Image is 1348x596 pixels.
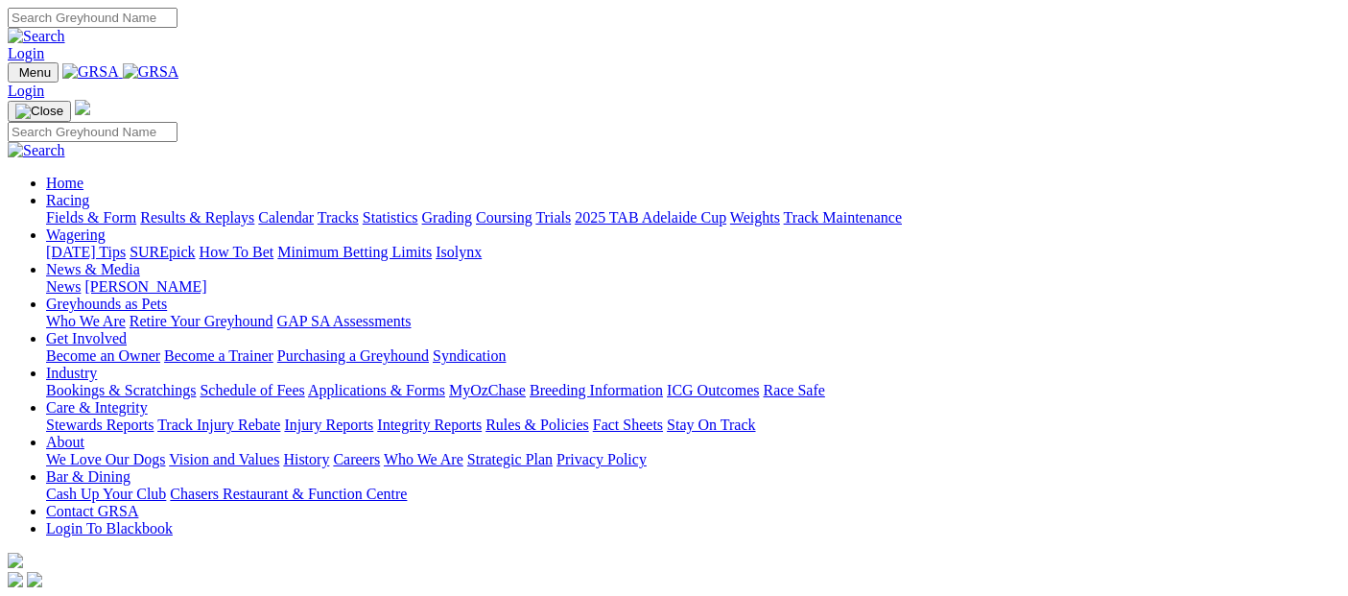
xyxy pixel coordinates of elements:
[46,175,83,191] a: Home
[46,244,1340,261] div: Wagering
[169,451,279,467] a: Vision and Values
[8,572,23,587] img: facebook.svg
[8,28,65,45] img: Search
[277,347,429,364] a: Purchasing a Greyhound
[422,209,472,226] a: Grading
[436,244,482,260] a: Isolynx
[308,382,445,398] a: Applications & Forms
[363,209,418,226] a: Statistics
[46,468,130,485] a: Bar & Dining
[46,313,126,329] a: Who We Are
[46,244,126,260] a: [DATE] Tips
[46,486,1340,503] div: Bar & Dining
[46,365,97,381] a: Industry
[46,313,1340,330] div: Greyhounds as Pets
[8,553,23,568] img: logo-grsa-white.png
[46,451,1340,468] div: About
[46,278,1340,296] div: News & Media
[46,192,89,208] a: Racing
[784,209,902,226] a: Track Maintenance
[46,209,1340,226] div: Racing
[467,451,553,467] a: Strategic Plan
[8,142,65,159] img: Search
[8,122,177,142] input: Search
[593,417,663,433] a: Fact Sheets
[46,261,140,277] a: News & Media
[667,417,755,433] a: Stay On Track
[140,209,254,226] a: Results & Replays
[277,313,412,329] a: GAP SA Assessments
[46,382,1340,399] div: Industry
[15,104,63,119] img: Close
[157,417,280,433] a: Track Injury Rebate
[46,451,165,467] a: We Love Our Dogs
[46,296,167,312] a: Greyhounds as Pets
[84,278,206,295] a: [PERSON_NAME]
[575,209,726,226] a: 2025 TAB Adelaide Cup
[46,209,136,226] a: Fields & Form
[46,417,154,433] a: Stewards Reports
[530,382,663,398] a: Breeding Information
[130,244,195,260] a: SUREpick
[62,63,119,81] img: GRSA
[123,63,179,81] img: GRSA
[27,572,42,587] img: twitter.svg
[8,45,44,61] a: Login
[449,382,526,398] a: MyOzChase
[8,8,177,28] input: Search
[75,100,90,115] img: logo-grsa-white.png
[8,101,71,122] button: Toggle navigation
[277,244,432,260] a: Minimum Betting Limits
[535,209,571,226] a: Trials
[485,417,589,433] a: Rules & Policies
[476,209,532,226] a: Coursing
[46,226,106,243] a: Wagering
[46,434,84,450] a: About
[46,347,160,364] a: Become an Owner
[258,209,314,226] a: Calendar
[8,62,59,83] button: Toggle navigation
[46,278,81,295] a: News
[46,330,127,346] a: Get Involved
[556,451,647,467] a: Privacy Policy
[46,503,138,519] a: Contact GRSA
[200,382,304,398] a: Schedule of Fees
[377,417,482,433] a: Integrity Reports
[46,417,1340,434] div: Care & Integrity
[433,347,506,364] a: Syndication
[730,209,780,226] a: Weights
[763,382,824,398] a: Race Safe
[333,451,380,467] a: Careers
[164,347,273,364] a: Become a Trainer
[8,83,44,99] a: Login
[284,417,373,433] a: Injury Reports
[46,520,173,536] a: Login To Blackbook
[318,209,359,226] a: Tracks
[384,451,463,467] a: Who We Are
[46,347,1340,365] div: Get Involved
[19,65,51,80] span: Menu
[46,382,196,398] a: Bookings & Scratchings
[170,486,407,502] a: Chasers Restaurant & Function Centre
[46,486,166,502] a: Cash Up Your Club
[200,244,274,260] a: How To Bet
[130,313,273,329] a: Retire Your Greyhound
[46,399,148,416] a: Care & Integrity
[667,382,759,398] a: ICG Outcomes
[283,451,329,467] a: History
